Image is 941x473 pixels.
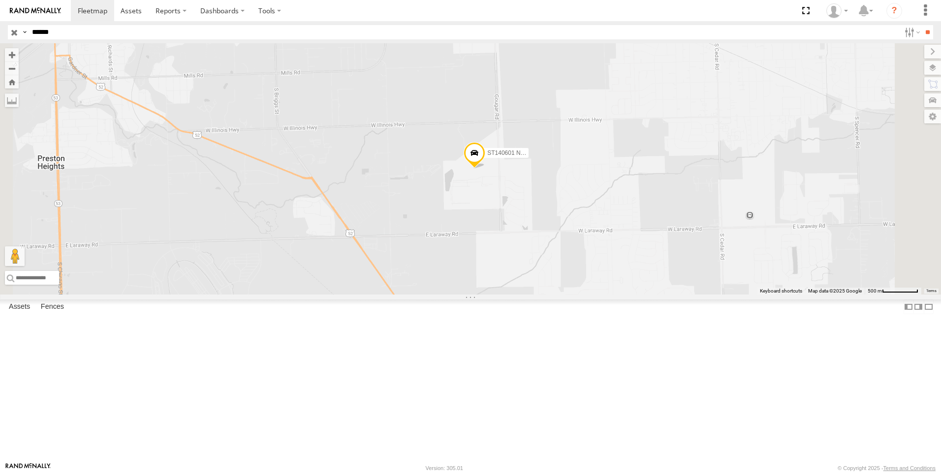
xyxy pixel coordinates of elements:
[10,7,61,14] img: rand-logo.svg
[883,465,936,471] a: Terms and Conditions
[838,465,936,471] div: © Copyright 2025 -
[4,300,35,314] label: Assets
[808,288,862,294] span: Map data ©2025 Google
[823,3,851,18] div: Eric Hargrove
[865,288,921,295] button: Map Scale: 500 m per 70 pixels
[5,93,19,107] label: Measure
[5,48,19,61] button: Zoom in
[5,61,19,75] button: Zoom out
[5,246,25,266] button: Drag Pegman onto the map to open Street View
[886,3,902,19] i: ?
[924,110,941,123] label: Map Settings
[926,289,937,293] a: Terms
[36,300,69,314] label: Fences
[924,299,934,314] label: Hide Summary Table
[901,25,922,39] label: Search Filter Options
[913,299,923,314] label: Dock Summary Table to the Right
[760,288,802,295] button: Keyboard shortcuts
[868,288,882,294] span: 500 m
[426,465,463,471] div: Version: 305.01
[904,299,913,314] label: Dock Summary Table to the Left
[487,149,530,156] span: ST140601 NEW
[21,25,29,39] label: Search Query
[5,463,51,473] a: Visit our Website
[5,75,19,89] button: Zoom Home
